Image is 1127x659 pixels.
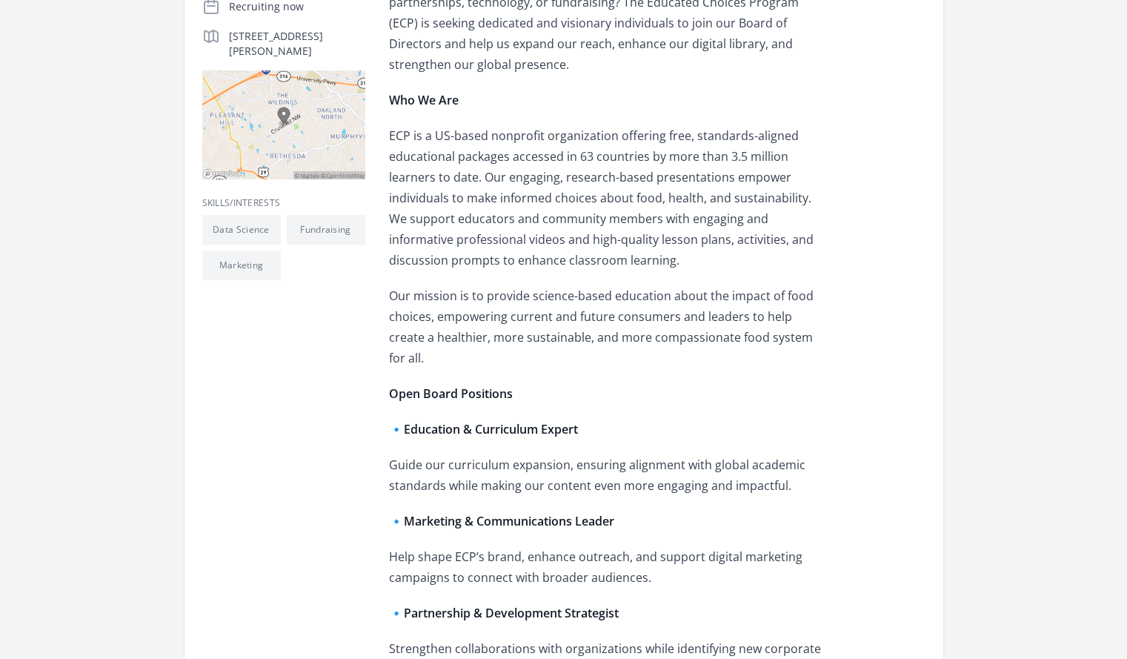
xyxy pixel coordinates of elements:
p: 🔹 [389,511,822,531]
h3: Skills/Interests [202,197,365,209]
img: Map [202,70,365,179]
p: Guide our curriculum expansion, ensuring alignment with global academic standards while making ou... [389,454,822,496]
strong: Marketing & Communications Leader [404,513,614,529]
p: 🔹 [389,603,822,623]
p: [STREET_ADDRESS][PERSON_NAME] [229,29,365,59]
strong: Open Board Positions [389,385,513,402]
li: Data Science [202,215,281,245]
p: Help shape ECP’s brand, enhance outreach, and support digital marketing campaigns to connect with... [389,546,822,588]
li: Fundraising [287,215,365,245]
p: Our mission is to provide science-based education about the impact of food choices, empowering cu... [389,285,822,368]
strong: Who We Are [389,92,459,108]
strong: Partnership & Development Strategist [404,605,619,621]
p: 🔹 [389,419,822,440]
p: ECP is a US-based nonprofit organization offering free, standards-aligned educational packages ac... [389,125,822,271]
strong: Education & Curriculum Expert [404,421,578,437]
li: Marketing [202,251,281,280]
